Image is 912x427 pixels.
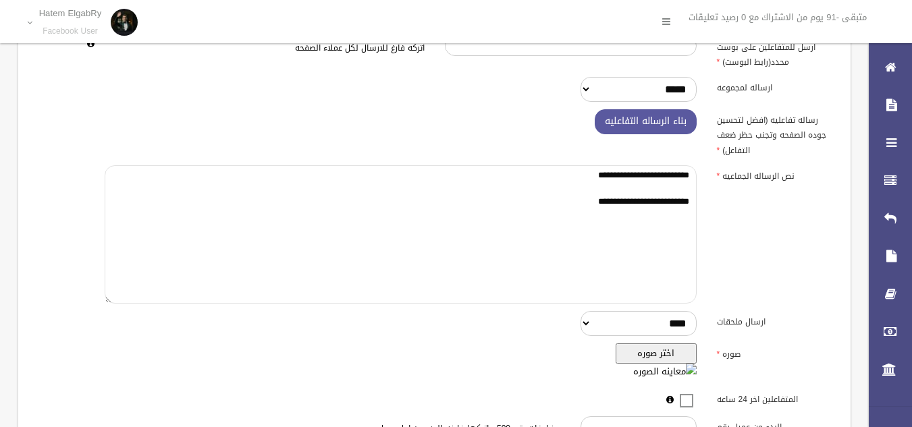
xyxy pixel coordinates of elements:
[707,36,843,69] label: ارسل للمتفاعلين على بوست محدد(رابط البوست)
[616,343,697,364] button: اختر صوره
[39,26,102,36] small: Facebook User
[707,165,843,184] label: نص الرساله الجماعيه
[707,311,843,330] label: ارسال ملحقات
[707,77,843,96] label: ارساله لمجموعه
[39,8,102,18] p: Hatem ElgabRy
[633,364,697,380] img: معاينه الصوره
[595,109,697,134] button: بناء الرساله التفاعليه
[707,109,843,158] label: رساله تفاعليه (افضل لتحسين جوده الصفحه وتجنب حظر ضعف التفاعل)
[707,388,843,407] label: المتفاعلين اخر 24 ساعه
[707,343,843,362] label: صوره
